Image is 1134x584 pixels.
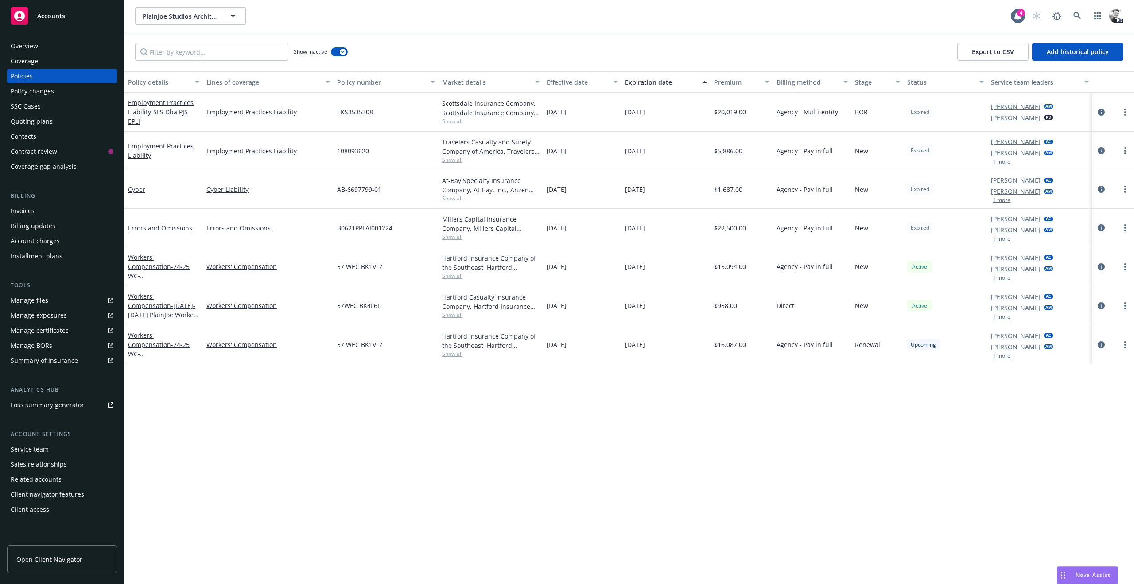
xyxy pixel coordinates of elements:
span: New [855,301,868,310]
div: Installment plans [11,249,62,263]
a: [PERSON_NAME] [991,137,1041,146]
a: circleInformation [1096,184,1107,195]
a: [PERSON_NAME] [991,187,1041,196]
a: Policy changes [7,84,117,98]
a: Manage files [7,293,117,308]
button: Policy details [124,71,203,93]
span: [DATE] [547,107,567,117]
span: Expired [911,224,929,232]
button: 1 more [993,198,1010,203]
a: [PERSON_NAME] [991,225,1041,234]
span: $15,094.00 [714,262,746,271]
a: Installment plans [7,249,117,263]
a: [PERSON_NAME] [991,331,1041,340]
a: Accounts [7,4,117,28]
a: [PERSON_NAME] [991,253,1041,262]
a: Manage exposures [7,308,117,323]
button: Billing method [773,71,851,93]
div: Effective date [547,78,608,87]
div: Coverage [11,54,38,68]
a: [PERSON_NAME] [991,113,1041,122]
span: [DATE] [625,340,645,349]
span: EKS3535308 [337,107,373,117]
a: Workers' Compensation [206,340,330,349]
a: Overview [7,39,117,53]
span: Show all [442,350,540,358]
a: Quoting plans [7,114,117,128]
a: [PERSON_NAME] [991,175,1041,185]
a: circleInformation [1096,339,1107,350]
div: Billing method [777,78,838,87]
button: Service team leaders [987,71,1092,93]
button: 1 more [993,314,1010,319]
a: Cyber [128,185,145,194]
span: BOR [855,107,868,117]
div: Related accounts [11,472,62,487]
a: Contacts [7,129,117,144]
div: Billing [7,191,117,200]
a: Service team [7,442,117,456]
span: AB-6697799-01 [337,185,381,194]
span: $958.00 [714,301,737,310]
span: $22,500.00 [714,223,746,233]
span: [DATE] [625,223,645,233]
span: 108093620 [337,146,369,156]
button: 1 more [993,353,1010,358]
span: Show all [442,233,540,241]
div: SSC Cases [11,99,41,113]
span: Nova Assist [1076,571,1111,579]
span: 57 WEC BK1VFZ [337,262,383,271]
span: Show all [442,117,540,125]
span: $20,019.00 [714,107,746,117]
a: Workers' Compensation [128,253,190,289]
div: Hartford Insurance Company of the Southeast, Hartford Insurance Group [442,331,540,350]
div: Quoting plans [11,114,53,128]
a: [PERSON_NAME] [991,148,1041,157]
span: 57WEC BK4F6L [337,301,381,310]
div: Hartford Casualty Insurance Company, Hartford Insurance Group [442,292,540,311]
span: [DATE] [625,185,645,194]
a: Report a Bug [1048,7,1066,25]
span: Agency - Pay in full [777,146,833,156]
span: Agency - Pay in full [777,262,833,271]
div: Sales relationships [11,457,67,471]
a: Coverage gap analysis [7,160,117,174]
a: Errors and Omissions [206,223,330,233]
div: Contacts [11,129,36,144]
a: more [1120,339,1130,350]
a: more [1120,261,1130,272]
span: Agency - Multi-entity [777,107,838,117]
a: Employment Practices Liability [128,98,194,125]
div: Analytics hub [7,385,117,394]
div: Coverage gap analysis [11,160,77,174]
div: Service team leaders [991,78,1079,87]
span: New [855,223,868,233]
div: Billing updates [11,219,55,233]
button: PlainJoe Studios Architecture, Inc. [135,7,246,25]
button: Stage [851,71,904,93]
span: Show inactive [294,48,327,55]
div: Client navigator features [11,487,84,502]
button: Premium [711,71,773,93]
div: Scottsdale Insurance Company, Scottsdale Insurance Company (Nationwide) [442,99,540,117]
span: Show all [442,195,540,202]
a: more [1120,145,1130,156]
span: Expired [911,185,929,193]
span: Accounts [37,12,65,19]
span: $1,687.00 [714,185,742,194]
a: Employment Practices Liability [128,142,194,160]
a: circleInformation [1096,222,1107,233]
a: Account charges [7,234,117,248]
a: circleInformation [1096,300,1107,311]
span: Show all [442,272,540,280]
a: Search [1068,7,1086,25]
a: Coverage [7,54,117,68]
div: Policy number [337,78,425,87]
button: 1 more [993,236,1010,241]
span: - [DATE]-[DATE] PlainJoe Workers Comp Policy [128,301,199,328]
a: more [1120,184,1130,195]
div: Service team [11,442,49,456]
div: Invoices [11,204,35,218]
div: Stage [855,78,890,87]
